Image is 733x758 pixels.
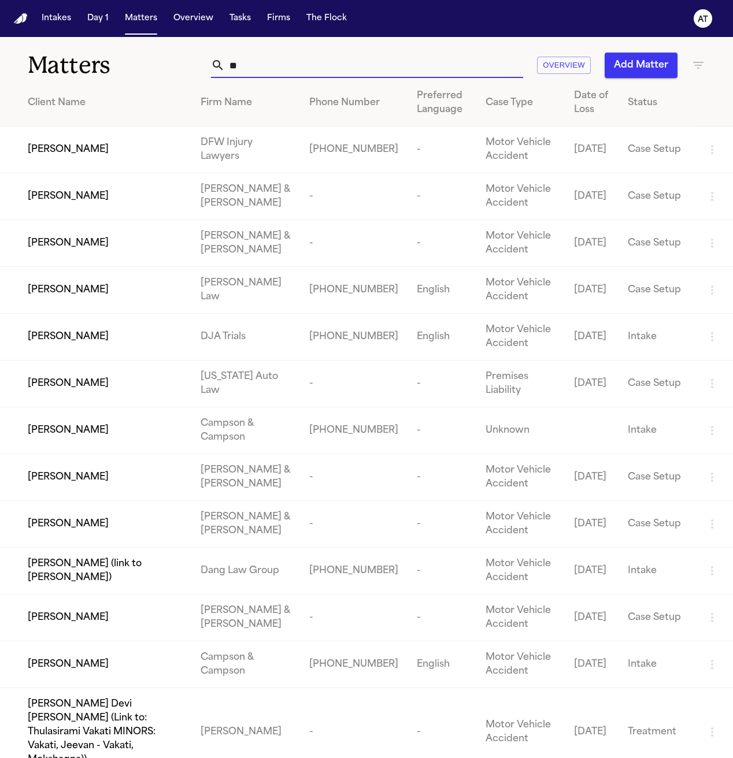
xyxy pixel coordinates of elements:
[486,96,556,110] div: Case Type
[28,611,109,625] span: [PERSON_NAME]
[28,470,109,484] span: [PERSON_NAME]
[191,548,300,594] td: Dang Law Group
[408,361,476,407] td: -
[605,53,678,78] button: Add Matter
[28,557,182,585] span: [PERSON_NAME] (link to [PERSON_NAME])
[619,501,696,548] td: Case Setup
[300,641,408,688] td: [PHONE_NUMBER]
[309,96,398,110] div: Phone Number
[476,454,565,501] td: Motor Vehicle Accident
[28,51,209,80] h1: Matters
[565,454,618,501] td: [DATE]
[262,8,295,29] button: Firms
[417,89,467,117] div: Preferred Language
[191,220,300,267] td: [PERSON_NAME] & [PERSON_NAME]
[476,641,565,688] td: Motor Vehicle Accident
[565,501,618,548] td: [DATE]
[565,361,618,407] td: [DATE]
[300,361,408,407] td: -
[408,548,476,594] td: -
[14,13,28,24] img: Finch Logo
[476,501,565,548] td: Motor Vehicle Accident
[14,13,28,24] a: Home
[191,173,300,220] td: [PERSON_NAME] & [PERSON_NAME]
[300,454,408,501] td: -
[28,330,109,344] span: [PERSON_NAME]
[28,377,109,391] span: [PERSON_NAME]
[300,548,408,594] td: [PHONE_NUMBER]
[408,220,476,267] td: -
[619,314,696,361] td: Intake
[300,173,408,220] td: -
[191,641,300,688] td: Campson & Campson
[476,267,565,314] td: Motor Vehicle Accident
[619,173,696,220] td: Case Setup
[619,267,696,314] td: Case Setup
[476,361,565,407] td: Premises Liability
[476,548,565,594] td: Motor Vehicle Accident
[565,594,618,641] td: [DATE]
[619,594,696,641] td: Case Setup
[476,594,565,641] td: Motor Vehicle Accident
[408,127,476,173] td: -
[300,314,408,361] td: [PHONE_NUMBER]
[300,407,408,454] td: [PHONE_NUMBER]
[191,314,300,361] td: DJA Trials
[225,8,256,29] button: Tasks
[191,127,300,173] td: DFW Injury Lawyers
[574,89,609,117] div: Date of Loss
[28,236,109,250] span: [PERSON_NAME]
[28,423,109,437] span: [PERSON_NAME]
[28,96,182,110] div: Client Name
[619,548,696,594] td: Intake
[191,267,300,314] td: [PERSON_NAME] Law
[619,127,696,173] td: Case Setup
[476,407,565,454] td: Unknown
[201,96,291,110] div: Firm Name
[476,220,565,267] td: Motor Vehicle Accident
[565,314,618,361] td: [DATE]
[28,189,109,203] span: [PERSON_NAME]
[565,220,618,267] td: [DATE]
[300,127,408,173] td: [PHONE_NUMBER]
[408,173,476,220] td: -
[476,173,565,220] td: Motor Vehicle Accident
[300,220,408,267] td: -
[191,407,300,454] td: Campson & Campson
[565,267,618,314] td: [DATE]
[565,548,618,594] td: [DATE]
[619,641,696,688] td: Intake
[537,57,591,75] button: Overview
[476,314,565,361] td: Motor Vehicle Accident
[83,8,113,29] button: Day 1
[302,8,351,29] button: The Flock
[408,314,476,361] td: English
[408,454,476,501] td: -
[300,267,408,314] td: [PHONE_NUMBER]
[169,8,218,29] button: Overview
[408,267,476,314] td: English
[619,361,696,407] td: Case Setup
[408,594,476,641] td: -
[619,407,696,454] td: Intake
[565,641,618,688] td: [DATE]
[28,283,109,297] span: [PERSON_NAME]
[408,641,476,688] td: English
[191,594,300,641] td: [PERSON_NAME] & [PERSON_NAME]
[619,454,696,501] td: Case Setup
[191,361,300,407] td: [US_STATE] Auto Law
[37,8,76,29] button: Intakes
[619,220,696,267] td: Case Setup
[628,96,687,110] div: Status
[120,8,162,29] button: Matters
[28,657,109,671] span: [PERSON_NAME]
[300,594,408,641] td: -
[300,501,408,548] td: -
[408,407,476,454] td: -
[191,501,300,548] td: [PERSON_NAME] & [PERSON_NAME]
